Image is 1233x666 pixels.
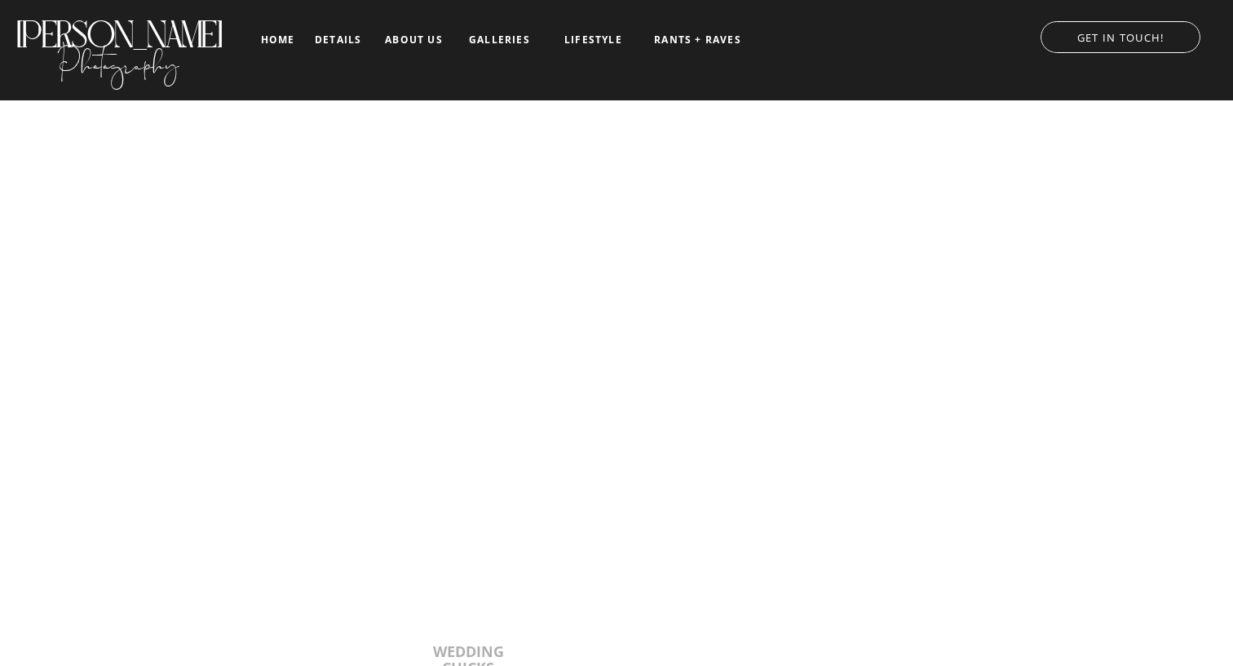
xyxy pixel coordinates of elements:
[466,34,533,46] a: galleries
[259,34,297,45] a: home
[652,34,743,46] a: RANTS + RAVES
[14,32,223,86] a: Photography
[386,444,847,460] h3: DOCUMENTARY-STYLE PHOTOGRAPHY WITH A TOUCH OF EDITORIAL FLAIR
[14,13,223,40] a: [PERSON_NAME]
[303,359,930,452] h1: LUXURY WEDDING PHOTOGRAPHER based in [GEOGRAPHIC_DATA] [US_STATE]
[1024,27,1217,43] a: GET IN TOUCH!
[380,34,448,46] a: about us
[552,34,634,46] a: LIFESTYLE
[173,395,1060,438] h2: TELLING YOUR LOVE STORY
[315,34,361,44] a: details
